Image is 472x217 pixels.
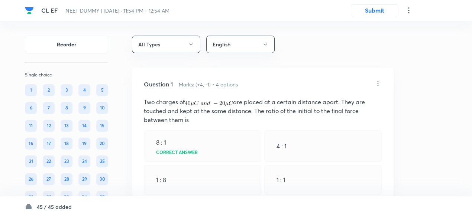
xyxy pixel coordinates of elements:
p: Correct answer [156,150,198,154]
h6: 45 / 45 added [37,203,72,211]
p: 1 : 8 [156,175,166,184]
div: 24 [78,155,90,167]
div: 16 [25,138,37,149]
div: 17 [43,138,55,149]
div: 22 [43,155,55,167]
div: 19 [78,138,90,149]
div: 27 [43,173,55,185]
p: 8 : 1 [156,138,166,147]
div: 23 [61,155,72,167]
div: 26 [25,173,37,185]
span: NEET DUMMY | [DATE] · 11:54 PM - 12:54 AM [65,7,169,14]
div: 15 [96,120,108,132]
p: 4 : 1 [277,142,287,151]
p: Single choice [25,72,108,78]
div: 31 [25,191,37,203]
div: 4 [78,84,90,96]
div: 25 [96,155,108,167]
div: 33 [61,191,72,203]
div: 21 [25,155,37,167]
div: 13 [61,120,72,132]
img: 40 \mu C \ { and }\ -20 \mu C [185,101,233,106]
div: 1 [25,84,37,96]
p: 1 : 1 [277,175,285,184]
div: 14 [78,120,90,132]
div: 12 [43,120,55,132]
div: 35 [96,191,108,203]
div: 28 [61,173,72,185]
div: 9 [78,102,90,114]
div: 32 [43,191,55,203]
div: 2 [43,84,55,96]
div: 20 [96,138,108,149]
div: 8 [61,102,72,114]
div: 30 [96,173,108,185]
p: Two charges of are placed at a certain distance apart. They are touched and kept at the same dist... [144,98,382,124]
a: Company Logo [25,6,35,15]
h5: Question 1 [144,80,173,89]
div: 34 [78,191,90,203]
div: 5 [96,84,108,96]
button: English [206,36,275,53]
img: Company Logo [25,6,34,15]
button: Reorder [25,36,108,53]
div: 10 [96,102,108,114]
div: 29 [78,173,90,185]
div: 3 [61,84,72,96]
div: 7 [43,102,55,114]
div: 11 [25,120,37,132]
span: CL EF [41,6,58,14]
div: 6 [25,102,37,114]
div: 18 [61,138,72,149]
h6: Marks: (+4, -1) • 4 options [179,80,238,88]
button: Submit [351,4,398,16]
button: All Types [132,36,200,53]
